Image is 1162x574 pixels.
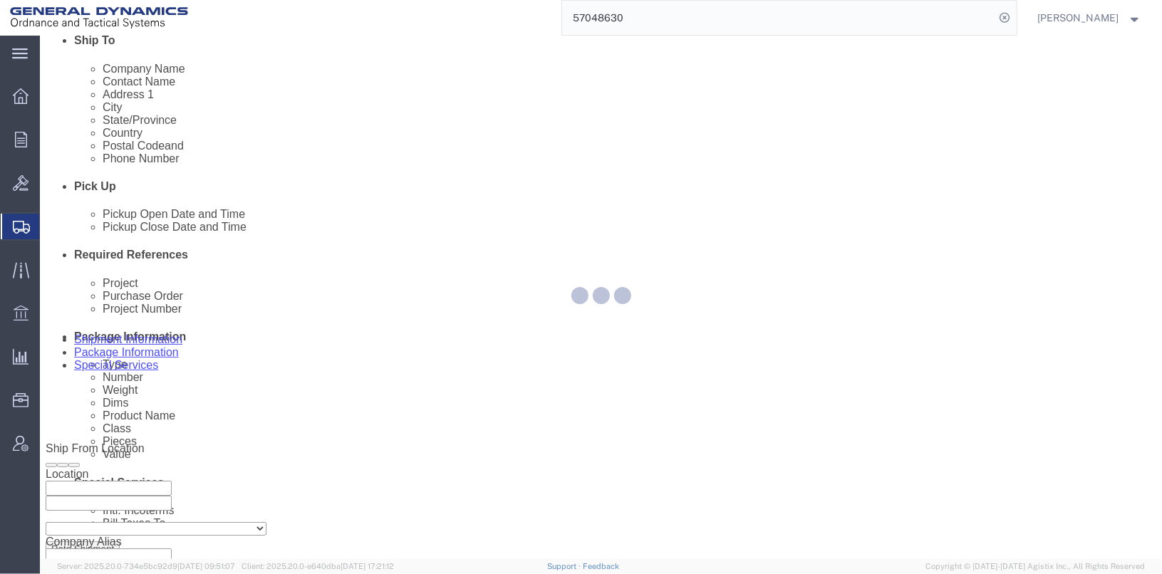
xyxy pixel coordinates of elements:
[341,562,394,570] span: [DATE] 17:21:12
[1038,10,1119,26] span: Tim Schaffer
[10,7,188,28] img: logo
[547,562,583,570] a: Support
[57,562,235,570] span: Server: 2025.20.0-734e5bc92d9
[177,562,235,570] span: [DATE] 09:51:07
[242,562,394,570] span: Client: 2025.20.0-e640dba
[583,562,619,570] a: Feedback
[1037,9,1143,26] button: [PERSON_NAME]
[562,1,995,35] input: Search for shipment number, reference number
[925,560,1145,573] span: Copyright © [DATE]-[DATE] Agistix Inc., All Rights Reserved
